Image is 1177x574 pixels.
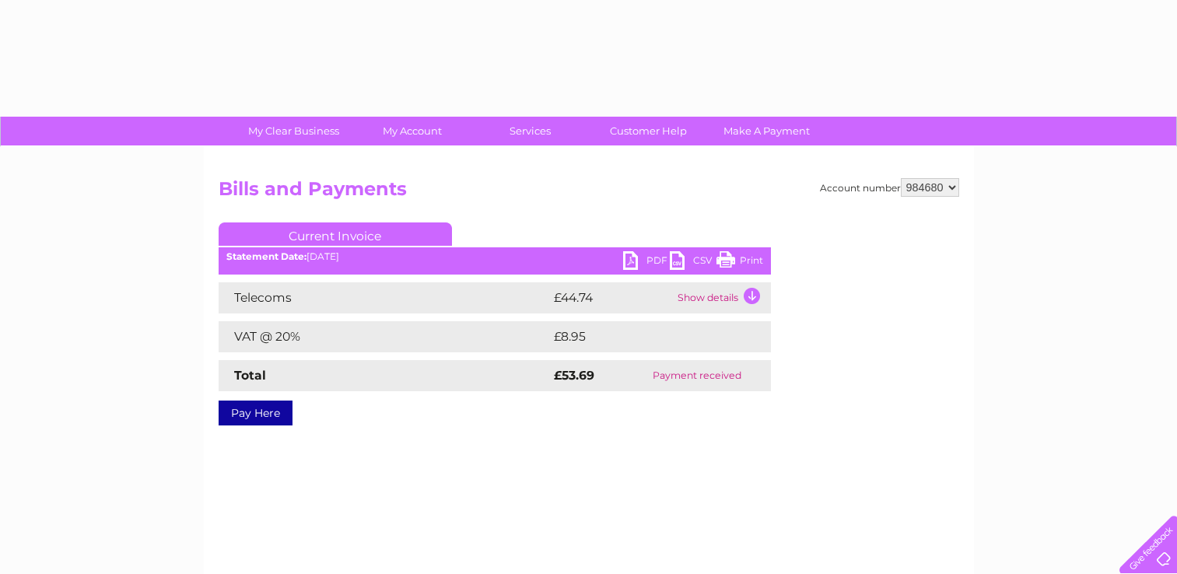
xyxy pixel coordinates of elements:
[550,321,734,352] td: £8.95
[219,178,959,208] h2: Bills and Payments
[234,368,266,383] strong: Total
[623,251,670,274] a: PDF
[554,368,594,383] strong: £53.69
[226,250,307,262] b: Statement Date:
[674,282,771,313] td: Show details
[219,251,771,262] div: [DATE]
[219,401,292,425] a: Pay Here
[219,321,550,352] td: VAT @ 20%
[348,117,476,145] a: My Account
[820,178,959,197] div: Account number
[229,117,358,145] a: My Clear Business
[702,117,831,145] a: Make A Payment
[623,360,770,391] td: Payment received
[716,251,763,274] a: Print
[670,251,716,274] a: CSV
[584,117,713,145] a: Customer Help
[550,282,674,313] td: £44.74
[466,117,594,145] a: Services
[219,222,452,246] a: Current Invoice
[219,282,550,313] td: Telecoms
